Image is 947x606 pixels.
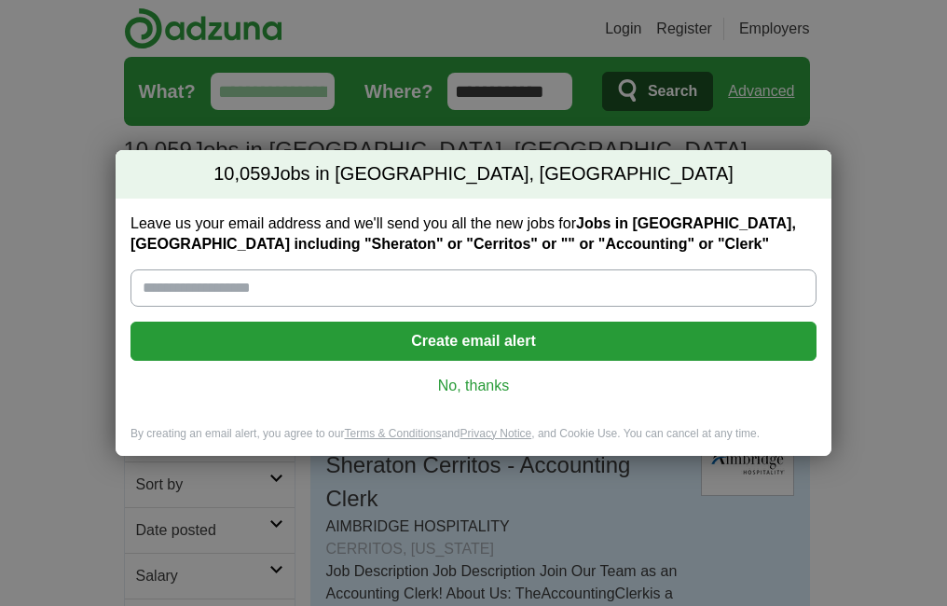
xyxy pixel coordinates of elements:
a: Terms & Conditions [344,427,441,440]
label: Leave us your email address and we'll send you all the new jobs for [130,213,817,255]
h2: Jobs in [GEOGRAPHIC_DATA], [GEOGRAPHIC_DATA] [116,150,831,199]
a: No, thanks [145,376,802,396]
span: 10,059 [213,161,270,187]
a: Privacy Notice [460,427,532,440]
button: Create email alert [130,322,817,361]
div: By creating an email alert, you agree to our and , and Cookie Use. You can cancel at any time. [116,426,831,457]
strong: Jobs in [GEOGRAPHIC_DATA], [GEOGRAPHIC_DATA] including "Sheraton" or "Cerritos" or "" or "Account... [130,215,796,252]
